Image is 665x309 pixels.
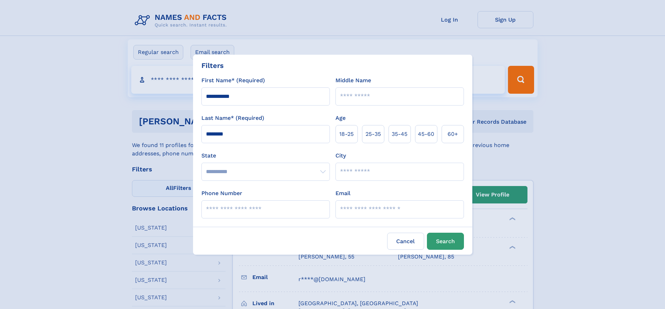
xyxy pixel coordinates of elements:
[427,233,464,250] button: Search
[387,233,424,250] label: Cancel
[201,114,264,122] label: Last Name* (Required)
[201,60,224,71] div: Filters
[201,189,242,198] label: Phone Number
[335,152,346,160] label: City
[392,130,407,138] span: 35‑45
[335,189,350,198] label: Email
[201,76,265,85] label: First Name* (Required)
[365,130,381,138] span: 25‑35
[448,130,458,138] span: 60+
[339,130,354,138] span: 18‑25
[418,130,434,138] span: 45‑60
[335,114,346,122] label: Age
[201,152,330,160] label: State
[335,76,371,85] label: Middle Name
